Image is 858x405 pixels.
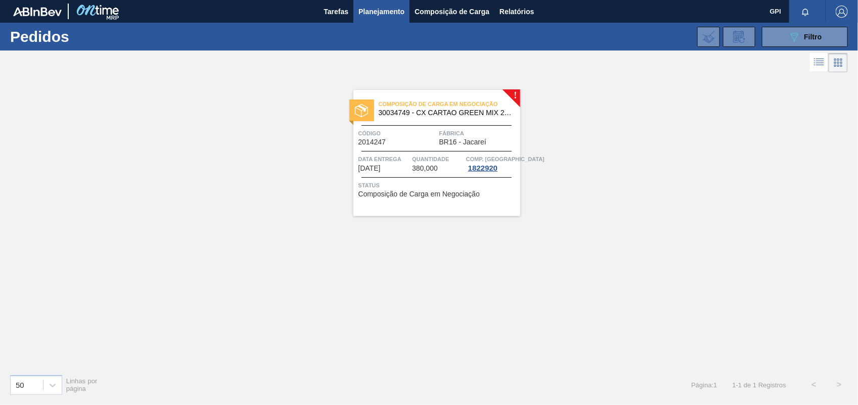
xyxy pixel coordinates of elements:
[379,109,512,117] span: 30034749 - CX CARTAO GREEN MIX 269ML LN C6
[500,6,534,18] span: Relatórios
[804,33,822,41] span: Filtro
[801,372,827,397] button: <
[415,6,489,18] span: Composição de Carga
[358,6,404,18] span: Planejamento
[829,53,848,72] div: Visão em Cards
[836,6,848,18] img: Logout
[358,180,518,190] span: Status
[338,90,520,216] a: !statusComposição de Carga em Negociação30034749 - CX CARTAO GREEN MIX 269ML LN C6Código2014247Fá...
[10,31,158,42] h1: Pedidos
[412,165,438,172] span: 380,000
[13,7,62,16] img: TNhmsLtSVTkK8tSr43FrP2fwEKptu5GPRR3wAAAABJRU5ErkJggg==
[358,190,480,198] span: Composição de Carga em Negociação
[358,138,386,146] span: 2014247
[412,154,464,164] span: Quantidade
[697,27,720,47] div: Importar Negociações dos Pedidos
[358,154,410,164] span: Data entrega
[355,104,368,117] img: status
[379,99,520,109] span: Composição de Carga em Negociação
[827,372,852,397] button: >
[789,5,822,19] button: Notificações
[723,27,755,47] div: Solicitação de Revisão de Pedidos
[439,138,486,146] span: BR16 - Jacareí
[466,154,545,164] span: Comp. Carga
[762,27,848,47] button: Filtro
[16,381,24,389] div: 50
[466,164,500,172] div: 1822920
[358,128,437,138] span: Código
[466,154,518,172] a: Comp. [GEOGRAPHIC_DATA]1822920
[66,377,98,392] span: Linhas por página
[691,381,717,389] span: Página : 1
[733,381,786,389] span: 1 - 1 de 1 Registros
[324,6,348,18] span: Tarefas
[439,128,518,138] span: Fábrica
[810,53,829,72] div: Visão em Lista
[358,165,381,172] span: 08/10/2025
